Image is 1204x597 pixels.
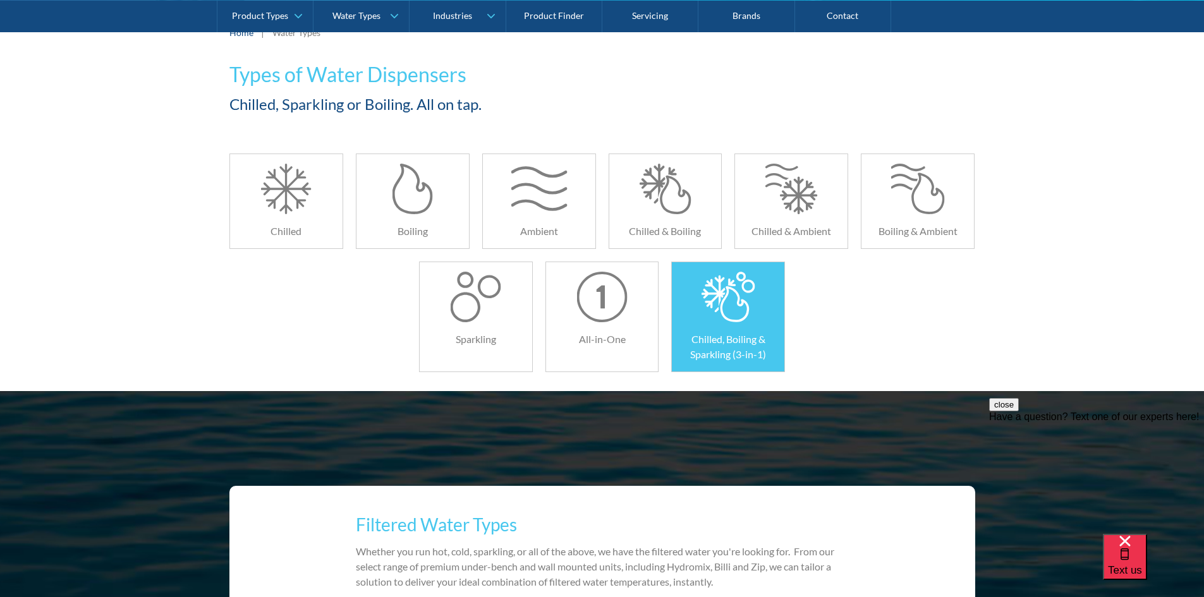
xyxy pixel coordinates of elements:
h1: Types of Water Dispensers [229,59,722,90]
div: | [260,25,266,40]
p: Whether you run hot, cold, sparkling, or all of the above, we have the filtered water you're look... [356,544,849,589]
div: Industries [433,10,472,21]
h6: Ambient [483,224,595,239]
iframe: podium webchat widget prompt [989,398,1204,550]
h6: Chilled & Boiling [609,224,722,239]
a: Boiling [356,154,470,249]
a: Boiling & Ambient [861,154,975,249]
a: Ambient [482,154,596,249]
div: Water Types [272,26,320,39]
h6: Boiling [356,224,469,239]
a: Home [229,26,253,39]
h6: Chilled [230,224,343,239]
h6: Boiling & Ambient [861,224,974,239]
h6: Sparkling [420,332,532,347]
a: Chilled, Boiling & Sparkling (3-in-1) [671,262,785,372]
h2: Chilled, Sparkling or Boiling. All on tap. [229,93,722,116]
a: Chilled [229,154,343,249]
h6: Chilled, Boiling & Sparkling (3-in-1) [672,332,784,362]
iframe: podium webchat widget bubble [1103,534,1204,597]
h6: All-in-One [546,332,659,347]
a: Sparkling [419,262,533,372]
a: Chilled & Ambient [734,154,848,249]
a: Chilled & Boiling [609,154,722,249]
div: Water Types [332,10,380,21]
a: All-in-One [545,262,659,372]
h3: Filtered Water Types [356,511,849,538]
div: Product Types [232,10,288,21]
h6: Chilled & Ambient [735,224,848,239]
